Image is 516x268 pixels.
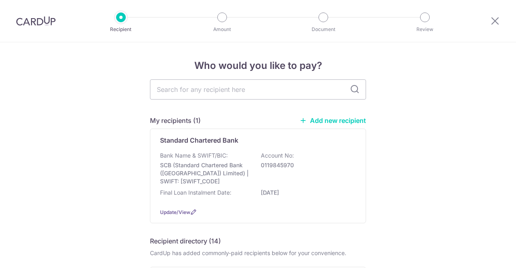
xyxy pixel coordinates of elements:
[150,58,366,73] h4: Who would you like to pay?
[91,25,151,33] p: Recipient
[395,25,455,33] p: Review
[160,161,250,185] p: SCB (Standard Chartered Bank ([GEOGRAPHIC_DATA]) Limited) | SWIFT: [SWIFT_CODE]
[160,189,231,197] p: Final Loan Instalment Date:
[160,152,228,160] p: Bank Name & SWIFT/BIC:
[150,249,366,257] div: CardUp has added commonly-paid recipients below for your convenience.
[192,25,252,33] p: Amount
[293,25,353,33] p: Document
[464,244,508,264] iframe: Opens a widget where you can find more information
[16,16,56,26] img: CardUp
[160,209,190,215] a: Update/View
[261,161,351,169] p: 0119845970
[261,189,351,197] p: [DATE]
[150,236,221,246] h5: Recipient directory (14)
[150,79,366,100] input: Search for any recipient here
[150,116,201,125] h5: My recipients (1)
[261,152,294,160] p: Account No:
[160,135,238,145] p: Standard Chartered Bank
[300,116,366,125] a: Add new recipient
